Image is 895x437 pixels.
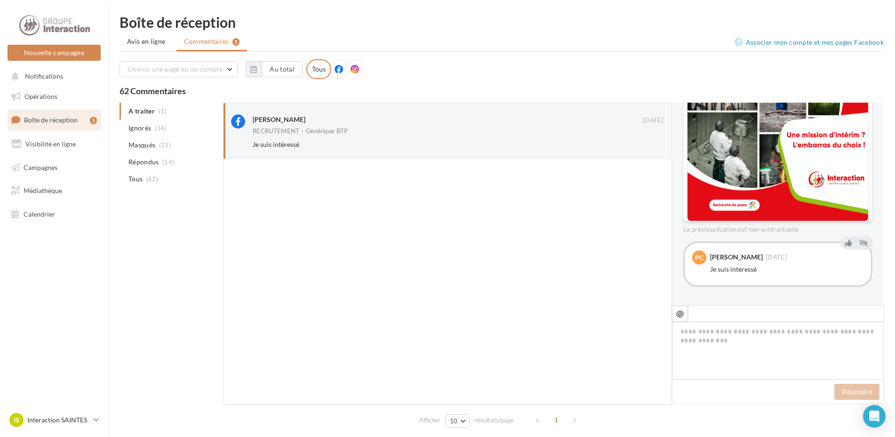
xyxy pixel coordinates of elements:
i: @ [676,309,684,317]
div: RECRUTEMENT - Générique BTP [253,128,348,134]
div: Boîte de réception [120,15,884,29]
span: IS [14,415,19,425]
span: Boîte de réception [24,116,78,124]
button: Nouvelle campagne [8,45,101,61]
span: (62) [146,175,158,183]
span: résultats/page [475,416,514,425]
button: Répondre [834,384,879,400]
span: Tous [128,174,143,184]
span: Campagnes [24,163,57,171]
button: 10 [446,414,470,428]
span: [DATE] [643,116,663,125]
button: Au total [246,61,303,77]
div: Je suis intéressé [710,265,863,274]
span: 1 [549,413,564,428]
span: Ignorés [128,123,151,133]
span: Afficher [419,416,440,425]
button: Choisir une page ou un compte [120,61,238,77]
span: (34) [155,124,167,132]
span: Notifications [25,73,63,81]
a: Associer mon compte et mes pages Facebook [735,37,884,48]
span: Avis en ligne [127,37,166,46]
a: Boîte de réception1 [6,110,103,130]
span: Médiathèque [24,186,62,194]
a: Calendrier [6,204,103,224]
span: Je suis intéressé [253,140,299,148]
span: (13) [159,141,171,149]
span: [DATE] [766,254,787,260]
a: Opérations [6,87,103,106]
div: 62 Commentaires [120,87,884,95]
span: Choisir une page ou un compte [128,65,223,73]
a: Campagnes [6,158,103,178]
div: 1 [90,117,97,124]
div: La prévisualisation est non-contractuelle [683,222,872,234]
button: Au total [262,61,303,77]
span: Masqués [128,140,155,150]
span: PC [695,253,703,262]
span: (14) [162,158,174,166]
div: [PERSON_NAME] [253,115,305,124]
a: Visibilité en ligne [6,134,103,154]
span: Répondus [128,157,159,167]
div: Tous [306,59,331,79]
a: Médiathèque [6,181,103,201]
span: Calendrier [24,210,55,218]
button: @ [672,306,688,322]
span: Visibilité en ligne [25,140,76,148]
a: IS Interaction SAINTES [8,411,101,429]
span: Opérations [24,92,57,100]
p: Interaction SAINTES [27,415,90,425]
span: 10 [450,417,458,425]
div: [PERSON_NAME] [710,254,763,260]
div: Open Intercom Messenger [863,405,886,428]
